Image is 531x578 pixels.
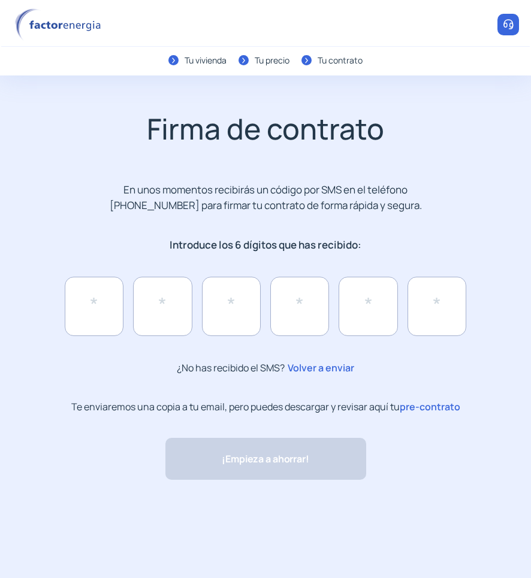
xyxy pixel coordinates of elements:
h2: Firma de contrato [27,111,504,146]
div: Tu contrato [318,54,363,67]
div: Tu vivienda [185,54,227,67]
img: llamar [502,19,514,31]
span: Volver a enviar [285,360,354,376]
p: En unos momentos recibirás un código por SMS en el teléfono [PHONE_NUMBER] para firmar tu contrat... [98,182,432,213]
button: ¡Empieza a ahorrar! [165,438,366,480]
p: Te enviaremos una copia a tu email, pero puedes descargar y revisar aquí tu [71,400,460,414]
p: Introduce los 6 dígitos que has recibido: [98,237,432,253]
span: pre-contrato [400,400,460,413]
img: logo factor [12,8,108,41]
span: ¡Empieza a ahorrar! [222,452,309,467]
p: ¿No has recibido el SMS? [177,360,354,376]
div: Tu precio [255,54,289,67]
